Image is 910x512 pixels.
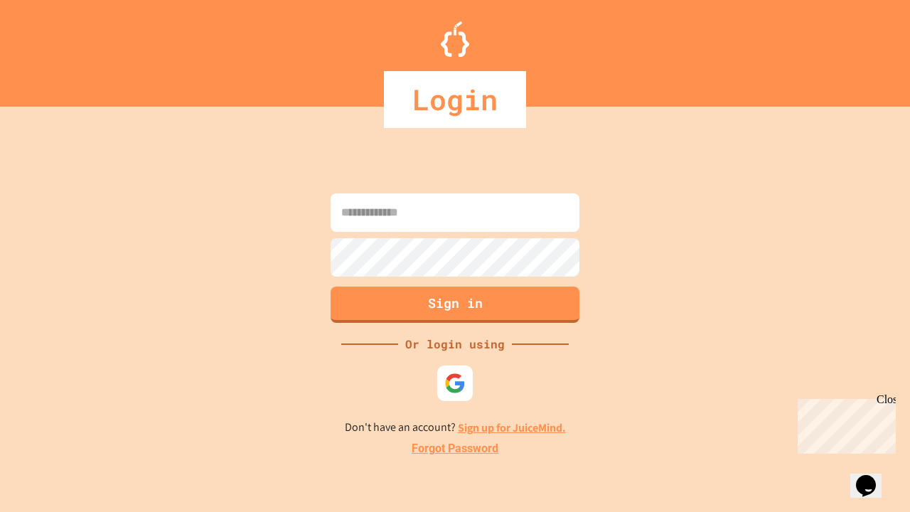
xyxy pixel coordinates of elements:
div: Login [384,71,526,128]
div: Or login using [398,336,512,353]
iframe: chat widget [850,455,896,498]
a: Forgot Password [412,440,498,457]
button: Sign in [331,287,579,323]
a: Sign up for JuiceMind. [458,420,566,435]
p: Don't have an account? [345,419,566,437]
iframe: chat widget [792,393,896,454]
img: google-icon.svg [444,373,466,394]
img: Logo.svg [441,21,469,57]
div: Chat with us now!Close [6,6,98,90]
